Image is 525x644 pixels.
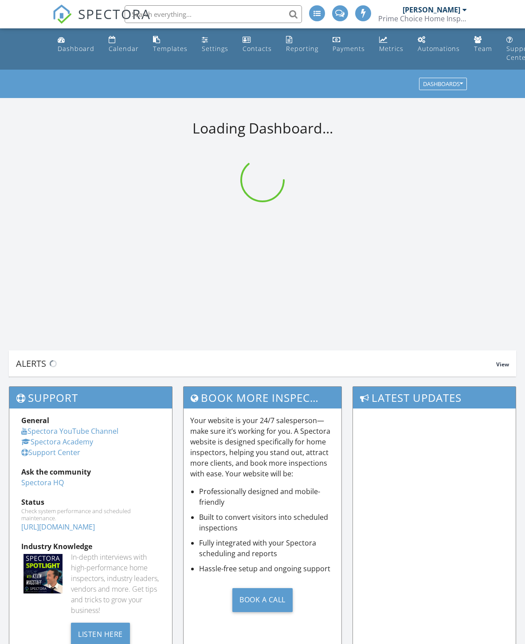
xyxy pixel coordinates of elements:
span: View [496,361,509,368]
img: The Best Home Inspection Software - Spectora [52,4,72,24]
a: Support Center [21,448,80,457]
a: Metrics [376,32,407,57]
div: Book a Call [232,588,293,612]
a: Settings [198,32,232,57]
strong: General [21,416,49,425]
div: Templates [153,44,188,53]
div: Calendar [109,44,139,53]
img: Spectoraspolightmain [24,554,63,593]
a: Dashboard [54,32,98,57]
a: Team [470,32,496,57]
h3: Support [9,387,172,408]
h3: Book More Inspections [184,387,341,408]
h3: Latest Updates [353,387,516,408]
a: Spectora YouTube Channel [21,426,118,436]
a: [URL][DOMAIN_NAME] [21,522,95,532]
li: Fully integrated with your Spectora scheduling and reports [199,538,334,559]
p: Your website is your 24/7 salesperson—make sure it’s working for you. A Spectora website is desig... [190,415,334,479]
a: Reporting [282,32,322,57]
div: Dashboards [423,81,463,87]
div: Automations [418,44,460,53]
div: Status [21,497,160,507]
a: Automations (Advanced) [414,32,463,57]
div: [PERSON_NAME] [403,5,460,14]
a: Spectora Academy [21,437,93,447]
li: Professionally designed and mobile-friendly [199,486,334,507]
button: Dashboards [419,78,467,90]
div: Ask the community [21,467,160,477]
div: Metrics [379,44,404,53]
a: SPECTORA [52,12,151,31]
div: Contacts [243,44,272,53]
div: Reporting [286,44,318,53]
div: Settings [202,44,228,53]
div: Team [474,44,492,53]
input: Search everything... [125,5,302,23]
div: Industry Knowledge [21,541,160,552]
li: Built to convert visitors into scheduled inspections [199,512,334,533]
a: Spectora HQ [21,478,64,487]
li: Hassle-free setup and ongoing support [199,563,334,574]
a: Templates [149,32,191,57]
a: Book a Call [190,581,334,619]
div: Dashboard [58,44,94,53]
a: Contacts [239,32,275,57]
div: Alerts [16,357,496,369]
div: Prime Choice Home Inspections [378,14,467,23]
div: Check system performance and scheduled maintenance. [21,507,160,522]
a: Payments [329,32,368,57]
a: Listen Here [71,629,130,639]
div: Payments [333,44,365,53]
span: SPECTORA [78,4,151,23]
a: Calendar [105,32,142,57]
div: In-depth interviews with high-performance home inspectors, industry leaders, vendors and more. Ge... [71,552,160,616]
